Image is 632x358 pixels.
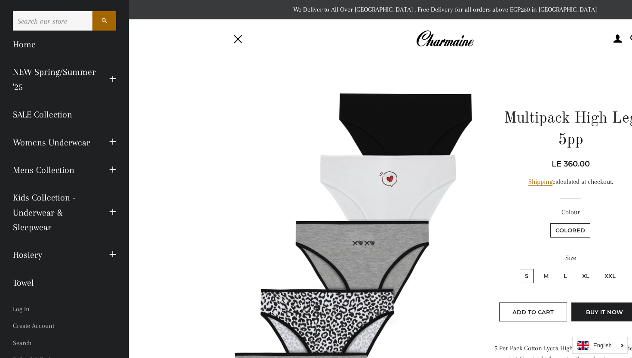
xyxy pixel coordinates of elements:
[6,301,123,318] a: Log In
[550,223,590,238] label: Colored
[416,29,474,48] img: Charmaine Egypt
[6,101,123,128] a: SALE Collection
[593,343,612,348] i: English
[512,309,554,315] span: Add to Cart
[6,156,103,184] a: Mens Collection
[6,31,123,58] a: Home
[6,318,123,334] a: Create Account
[6,58,103,101] a: NEW Spring/Summer '25
[552,159,590,169] span: LE 360.00
[6,241,103,268] a: Hosiery
[6,129,103,156] a: Womens Underwear
[528,178,552,186] a: Shipping
[577,341,623,350] a: English
[520,269,534,283] label: S
[6,269,123,296] a: Towel
[13,11,92,31] input: Search our store
[499,302,567,321] button: Add to Cart
[538,269,554,283] label: M
[599,269,621,283] label: XXL
[577,269,595,283] label: XL
[558,269,572,283] label: L
[6,335,123,352] a: Search
[6,184,103,241] a: Kids Collection - Underwear & Sleepwear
